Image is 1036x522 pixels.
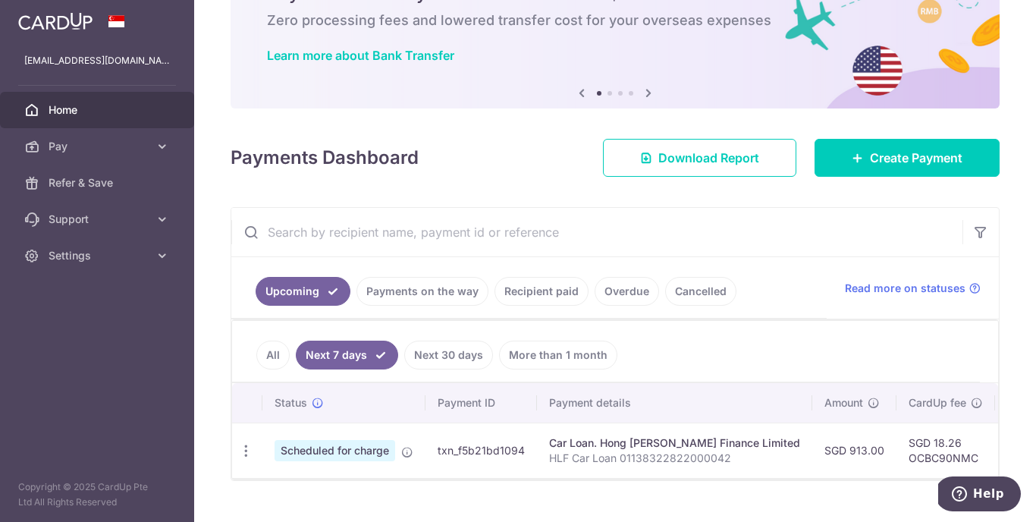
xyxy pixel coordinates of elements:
[49,248,149,263] span: Settings
[815,139,1000,177] a: Create Payment
[845,281,965,296] span: Read more on statuses
[267,48,454,63] a: Learn more about Bank Transfer
[824,395,863,410] span: Amount
[18,12,93,30] img: CardUp
[665,277,736,306] a: Cancelled
[595,277,659,306] a: Overdue
[231,144,419,171] h4: Payments Dashboard
[425,423,537,478] td: txn_f5b21bd1094
[296,341,398,369] a: Next 7 days
[267,11,963,30] h6: Zero processing fees and lowered transfer cost for your overseas expenses
[549,436,800,451] div: Car Loan. Hong [PERSON_NAME] Finance Limited
[256,277,350,306] a: Upcoming
[49,139,149,154] span: Pay
[49,175,149,190] span: Refer & Save
[549,451,800,466] p: HLF Car Loan 01138322822000042
[896,423,995,478] td: SGD 18.26 OCBC90NMC
[275,440,395,461] span: Scheduled for charge
[425,383,537,423] th: Payment ID
[275,395,307,410] span: Status
[499,341,617,369] a: More than 1 month
[909,395,966,410] span: CardUp fee
[24,53,170,68] p: [EMAIL_ADDRESS][DOMAIN_NAME]
[49,212,149,227] span: Support
[404,341,493,369] a: Next 30 days
[231,208,962,256] input: Search by recipient name, payment id or reference
[812,423,896,478] td: SGD 913.00
[603,139,796,177] a: Download Report
[256,341,290,369] a: All
[494,277,589,306] a: Recipient paid
[845,281,981,296] a: Read more on statuses
[870,149,962,167] span: Create Payment
[49,102,149,118] span: Home
[658,149,759,167] span: Download Report
[537,383,812,423] th: Payment details
[938,476,1021,514] iframe: Opens a widget where you can find more information
[356,277,488,306] a: Payments on the way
